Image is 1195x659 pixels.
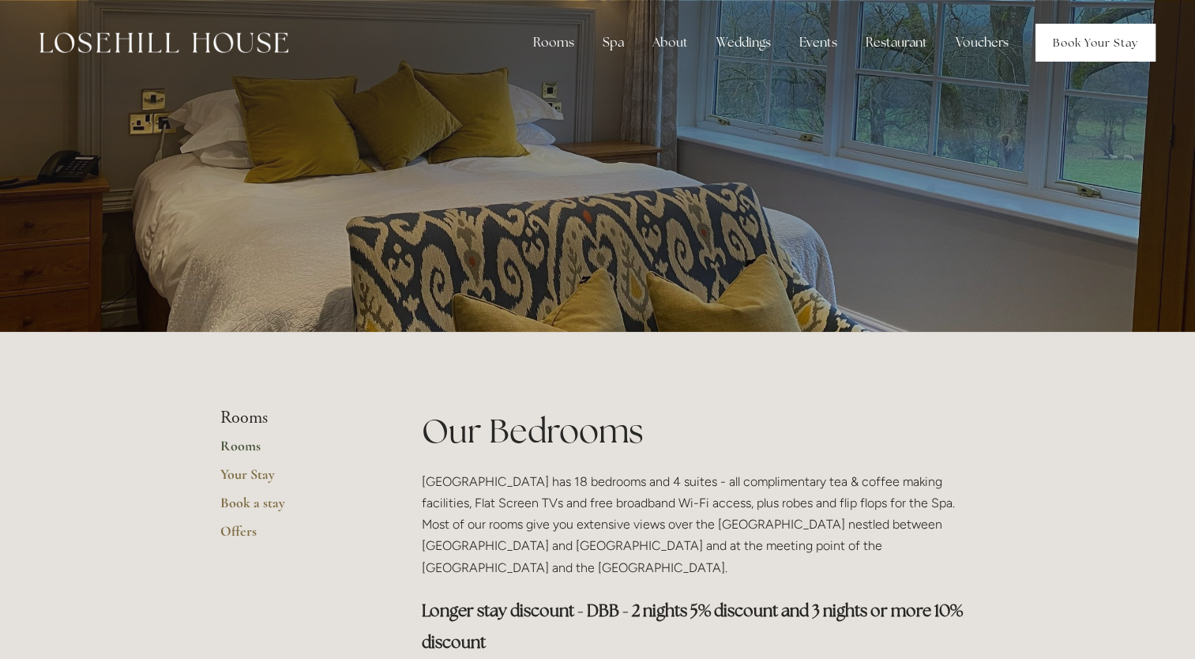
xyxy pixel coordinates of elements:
[220,465,371,494] a: Your Stay
[220,494,371,522] a: Book a stay
[640,27,701,58] div: About
[1035,24,1156,62] a: Book Your Stay
[520,27,587,58] div: Rooms
[422,600,966,653] strong: Longer stay discount - DBB - 2 nights 5% discount and 3 nights or more 10% discount
[787,27,850,58] div: Events
[220,408,371,428] li: Rooms
[220,522,371,551] a: Offers
[422,408,975,454] h1: Our Bedrooms
[943,27,1021,58] a: Vouchers
[704,27,784,58] div: Weddings
[853,27,940,58] div: Restaurant
[590,27,637,58] div: Spa
[39,32,288,53] img: Losehill House
[220,437,371,465] a: Rooms
[422,471,975,578] p: [GEOGRAPHIC_DATA] has 18 bedrooms and 4 suites - all complimentary tea & coffee making facilities...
